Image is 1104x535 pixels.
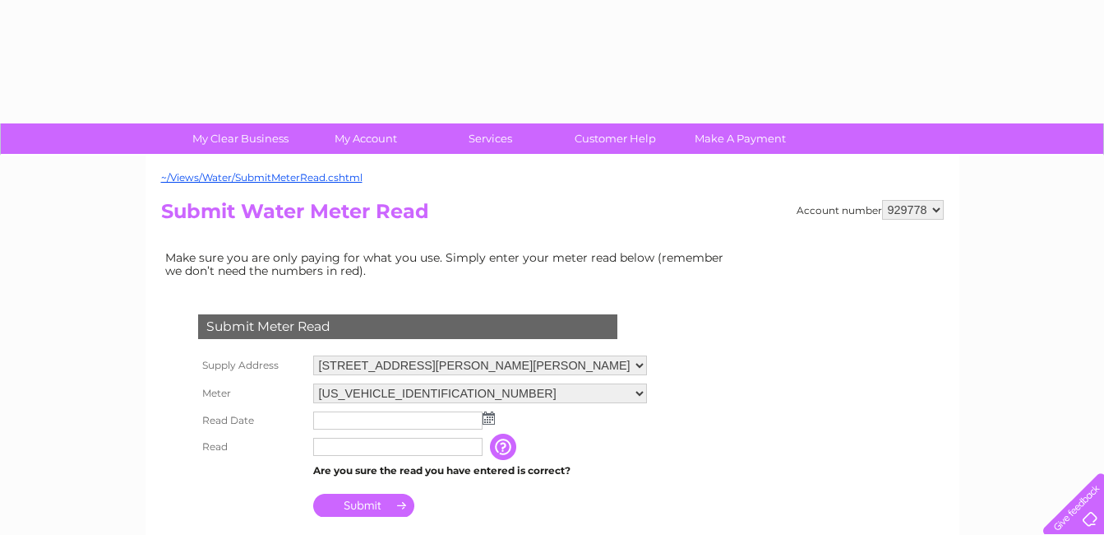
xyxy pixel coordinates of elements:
[194,379,309,407] th: Meter
[298,123,433,154] a: My Account
[423,123,558,154] a: Services
[161,171,363,184] a: ~/Views/Water/SubmitMeterRead.cshtml
[194,351,309,379] th: Supply Address
[483,412,495,425] img: ...
[198,314,617,339] div: Submit Meter Read
[672,123,808,154] a: Make A Payment
[490,434,520,460] input: Information
[194,407,309,434] th: Read Date
[309,460,651,481] td: Are you sure the read you have entered is correct?
[547,123,683,154] a: Customer Help
[161,247,737,281] td: Make sure you are only paying for what you use. Simply enter your meter read below (remember we d...
[313,494,414,517] input: Submit
[173,123,308,154] a: My Clear Business
[797,200,944,220] div: Account number
[161,200,944,231] h2: Submit Water Meter Read
[194,434,309,460] th: Read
